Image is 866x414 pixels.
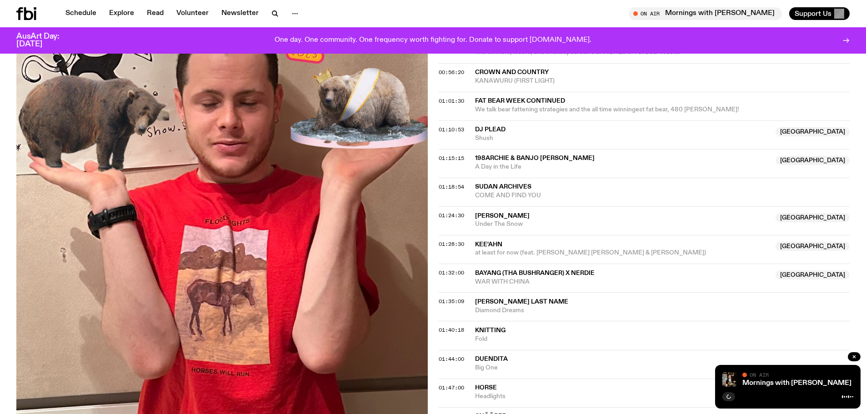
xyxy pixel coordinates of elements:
[475,134,771,143] span: Shush
[776,156,850,165] span: [GEOGRAPHIC_DATA]
[439,156,464,161] button: 01:15:15
[475,249,771,257] span: at least for now (feat. [PERSON_NAME] [PERSON_NAME] & [PERSON_NAME])
[216,7,264,20] a: Newsletter
[475,163,771,171] span: A Day in the Life
[171,7,214,20] a: Volunteer
[475,241,502,248] span: Kee'ahn
[104,7,140,20] a: Explore
[475,356,508,362] span: duendita
[475,97,845,105] span: FAT BEAR WEEK CONTINUED
[795,10,831,18] span: Support Us
[475,392,771,401] span: Headlights
[475,364,850,372] span: Big One
[439,99,464,104] button: 01:01:30
[475,77,850,85] span: KANAWURU (FIRST LIGHT)
[439,326,464,334] span: 01:40:18
[475,278,771,286] span: WAR WITH CHINA
[16,33,75,48] h3: AusArt Day: [DATE]
[439,185,464,190] button: 01:18:54
[439,298,464,305] span: 01:35:09
[141,7,169,20] a: Read
[475,220,771,229] span: Under The Snow
[439,385,464,390] button: 01:47:00
[439,270,464,275] button: 01:32:00
[742,379,851,387] a: Mornings with [PERSON_NAME]
[475,184,531,190] span: Sudan Archives
[439,212,464,219] span: 01:24:30
[475,106,739,113] span: We talk bear fattening strategies and the all time winningest fat bear, 480 [PERSON_NAME]!
[475,191,850,200] span: COME AND FIND YOU
[439,240,464,248] span: 01:28:30
[475,155,595,161] span: 198archie & Banjo [PERSON_NAME]
[722,372,737,387] img: Sam blankly stares at the camera, brightly lit by a camera flash wearing a hat collared shirt and...
[439,299,464,304] button: 01:35:09
[439,328,464,333] button: 01:40:18
[475,335,850,344] span: Fold
[439,357,464,362] button: 01:44:00
[475,270,595,276] span: BAYANG (tha Bushranger) x Nerdie
[475,213,530,219] span: [PERSON_NAME]
[439,242,464,247] button: 01:28:30
[750,372,769,378] span: On Air
[475,306,850,315] span: Diamond Dreams
[475,327,506,334] span: knitting
[776,270,850,279] span: [GEOGRAPHIC_DATA]
[275,36,591,45] p: One day. One community. One frequency worth fighting for. Donate to support [DOMAIN_NAME].
[475,69,549,75] span: Crown and Country
[439,126,464,133] span: 01:10:53
[776,127,850,136] span: [GEOGRAPHIC_DATA]
[439,70,464,75] button: 00:56:20
[439,384,464,391] span: 01:47:00
[439,69,464,76] span: 00:56:20
[629,7,782,20] button: On AirMornings with [PERSON_NAME]
[475,299,568,305] span: [PERSON_NAME] Last Name
[439,183,464,190] span: 01:18:54
[475,384,497,391] span: horse
[439,355,464,363] span: 01:44:00
[60,7,102,20] a: Schedule
[789,7,850,20] button: Support Us
[439,127,464,132] button: 01:10:53
[439,97,464,105] span: 01:01:30
[776,242,850,251] span: [GEOGRAPHIC_DATA]
[439,155,464,162] span: 01:15:15
[776,213,850,222] span: [GEOGRAPHIC_DATA]
[475,126,506,133] span: DJ Plead
[439,213,464,218] button: 01:24:30
[439,269,464,276] span: 01:32:00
